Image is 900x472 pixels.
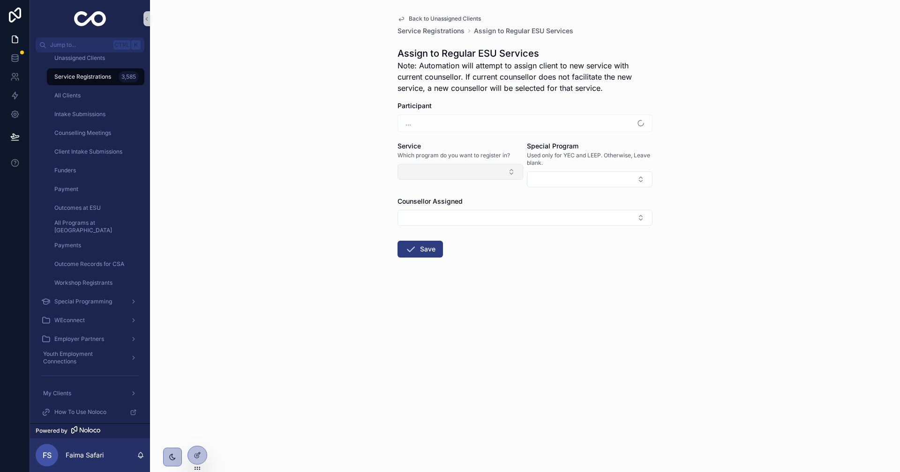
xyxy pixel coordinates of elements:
a: Assign to Regular ESU Services [474,26,573,36]
a: WEconnect [36,312,144,329]
span: Client Intake Submissions [54,148,122,155]
p: Faima Safari [66,450,104,460]
span: Funders [54,167,76,174]
a: Unassigned Clients [47,50,144,66]
span: K [132,41,140,49]
a: Counselling Meetings [47,125,144,141]
span: Employer Partners [54,335,104,343]
a: Back to Unassigned Clients [397,15,481,22]
span: Payment [54,185,78,193]
span: Ctrl [113,40,130,50]
span: Outcomes at ESU [54,204,101,212]
a: Outcome Records for CSA [47,256,144,273]
span: Service Registrations [54,73,111,81]
span: Outcome Records for CSA [54,260,124,268]
span: Youth Employment Connections [43,350,123,365]
span: My Clients [43,390,71,397]
a: Youth Employment Connections [36,349,144,366]
span: WEconnect [54,317,85,324]
a: Special Programming [36,293,144,310]
button: Jump to...CtrlK [36,37,144,52]
span: Powered by [36,427,67,435]
span: Back to Unassigned Clients [409,15,481,22]
span: Service [397,142,421,150]
a: Payments [47,237,144,254]
span: How To Use Noloco [54,408,106,416]
a: Outcomes at ESU [47,199,144,216]
span: Participant [397,102,432,110]
button: Select Button [397,210,652,226]
div: scrollable content [30,52,150,423]
a: Workshop Registrants [47,274,144,291]
span: Used only for YEC and LEEP. Otherwise, Leave blank. [527,152,652,167]
span: Jump to... [50,41,110,49]
a: Powered by [30,423,150,438]
span: Payments [54,242,81,249]
a: My Clients [36,385,144,402]
span: Unassigned Clients [54,54,105,62]
a: Payment [47,181,144,198]
span: Special Program [527,142,578,150]
a: Employer Partners [36,331,144,347]
span: FS [43,450,52,461]
a: Intake Submissions [47,106,144,123]
h1: Assign to Regular ESU Services [397,47,652,60]
a: All Programs at [GEOGRAPHIC_DATA] [47,218,144,235]
a: How To Use Noloco [36,404,144,420]
div: 3,585 [119,71,139,82]
span: Intake Submissions [54,111,105,118]
button: Save [397,241,443,258]
span: All Clients [54,92,81,99]
a: Service Registrations [397,26,465,36]
span: Which program do you want to register in? [397,152,510,159]
span: Workshop Registrants [54,279,112,287]
a: All Clients [47,87,144,104]
span: All Programs at [GEOGRAPHIC_DATA] [54,219,135,234]
a: Service Registrations3,585 [47,68,144,85]
button: Select Button [527,171,652,187]
a: Client Intake Submissions [47,143,144,160]
a: Funders [47,162,144,179]
span: Special Programming [54,298,112,305]
span: Counsellor Assigned [397,197,463,205]
img: App logo [74,11,106,26]
span: Counselling Meetings [54,129,111,137]
span: Note: Automation will attempt to assign client to new service with current counsellor. If current... [397,60,652,94]
button: Select Button [397,164,523,180]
